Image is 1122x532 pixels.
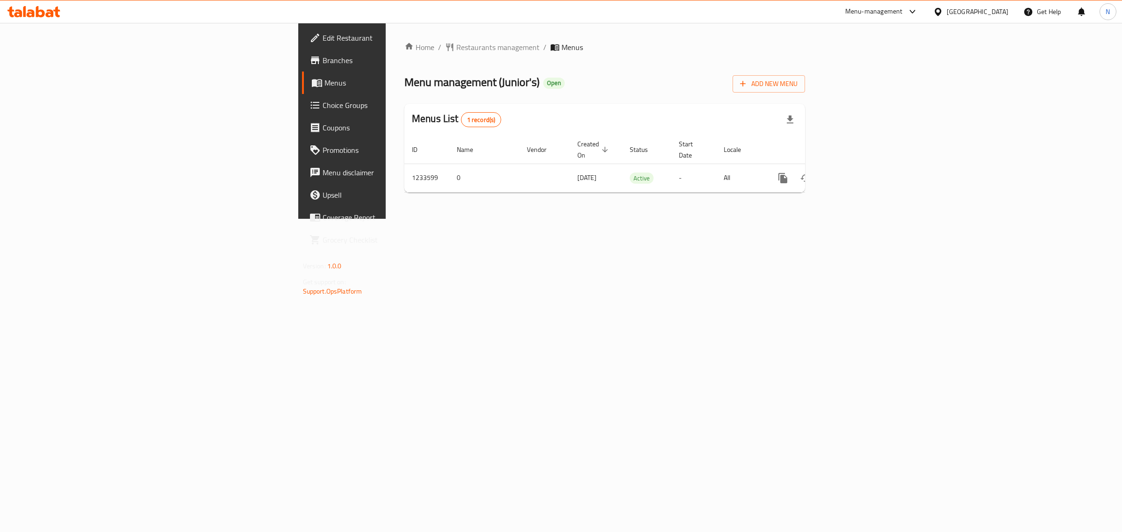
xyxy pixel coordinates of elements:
span: Name [457,144,485,155]
span: Status [630,144,660,155]
div: Menu-management [845,6,903,17]
span: Choice Groups [323,100,478,111]
span: 1.0.0 [327,260,342,272]
nav: breadcrumb [404,42,805,53]
a: Coupons [302,116,486,139]
span: 1 record(s) [461,115,501,124]
div: Export file [779,108,801,131]
div: Total records count [461,112,502,127]
table: enhanced table [404,136,869,193]
a: Branches [302,49,486,72]
a: Promotions [302,139,486,161]
span: ID [412,144,430,155]
span: Version: [303,260,326,272]
span: N [1106,7,1110,17]
button: more [772,167,794,189]
td: All [716,164,764,192]
span: Grocery Checklist [323,234,478,245]
span: Menus [324,77,478,88]
span: Promotions [323,144,478,156]
h2: Menus List [412,112,501,127]
a: Coverage Report [302,206,486,229]
button: Change Status [794,167,817,189]
span: Add New Menu [740,78,798,90]
a: Edit Restaurant [302,27,486,49]
a: Menus [302,72,486,94]
span: Branches [323,55,478,66]
span: Upsell [323,189,478,201]
span: Edit Restaurant [323,32,478,43]
a: Menu disclaimer [302,161,486,184]
span: Created On [577,138,611,161]
span: Menu disclaimer [323,167,478,178]
div: [GEOGRAPHIC_DATA] [947,7,1008,17]
span: Vendor [527,144,559,155]
span: Coupons [323,122,478,133]
th: Actions [764,136,869,164]
span: Locale [724,144,753,155]
span: Menus [561,42,583,53]
button: Add New Menu [733,75,805,93]
span: Start Date [679,138,705,161]
a: Choice Groups [302,94,486,116]
a: Support.OpsPlatform [303,285,362,297]
a: Upsell [302,184,486,206]
span: Active [630,173,654,184]
td: - [671,164,716,192]
span: Restaurants management [456,42,539,53]
span: Coverage Report [323,212,478,223]
li: / [543,42,547,53]
span: Open [543,79,565,87]
a: Restaurants management [445,42,539,53]
span: Get support on: [303,276,346,288]
div: Open [543,78,565,89]
span: [DATE] [577,172,597,184]
a: Grocery Checklist [302,229,486,251]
